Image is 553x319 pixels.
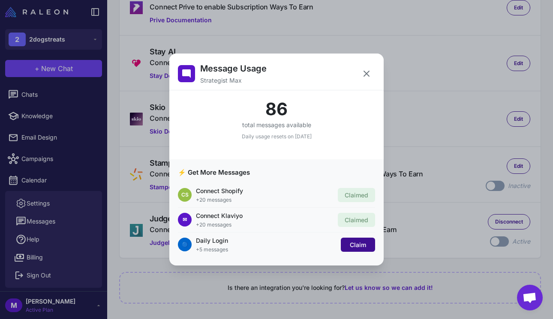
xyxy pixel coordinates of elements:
[178,213,192,227] div: ✉
[196,211,334,220] div: Connect Klaviyo
[338,213,375,227] button: Claimed
[196,221,334,229] div: +20 messages
[196,196,334,204] div: +20 messages
[196,246,337,253] div: +5 messages
[242,133,312,140] span: Daily usage resets on [DATE]
[196,186,334,195] div: Connect Shopify
[242,121,311,128] span: total messages available
[517,285,543,310] div: Open chat
[178,101,375,118] div: 86
[345,216,368,224] span: Claimed
[200,62,267,75] h2: Message Usage
[345,191,368,199] span: Claimed
[178,168,375,178] h3: ⚡ Get More Messages
[350,241,366,248] span: Claim
[200,76,267,85] p: Strategist Max
[178,188,192,202] div: CS
[338,188,375,202] button: Claimed
[341,238,375,252] button: Claim
[178,238,192,251] div: 🔵
[196,236,337,245] div: Daily Login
